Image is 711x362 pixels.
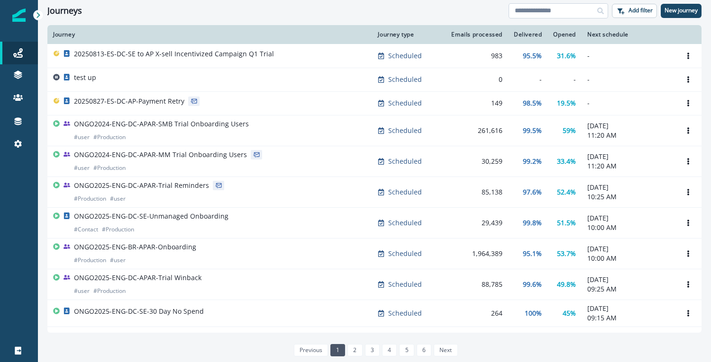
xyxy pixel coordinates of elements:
[74,163,90,173] p: # user
[661,4,702,18] button: New journey
[417,344,431,356] a: Page 6
[587,152,669,161] p: [DATE]
[74,73,96,82] p: test up
[365,344,380,356] a: Page 3
[347,344,362,356] a: Page 2
[525,309,542,318] p: 100%
[557,157,576,166] p: 33.4%
[110,256,126,265] p: # user
[47,6,82,16] h1: Journeys
[74,307,204,316] p: ONGO2025-ENG-DC-SE-30 Day No Spend
[612,4,657,18] button: Add filter
[681,277,696,291] button: Options
[388,98,422,108] p: Scheduled
[388,75,422,84] p: Scheduled
[388,249,422,258] p: Scheduled
[587,244,669,254] p: [DATE]
[74,181,209,190] p: ONGO2025-ENG-DC-APAR-Trial Reminders
[448,98,502,108] div: 149
[292,344,458,356] ul: Pagination
[563,309,576,318] p: 45%
[47,68,702,91] a: test upScheduled0---Options
[557,280,576,289] p: 49.8%
[681,247,696,261] button: Options
[587,304,669,313] p: [DATE]
[74,273,201,283] p: ONGO2025-ENG-DC-APAR-Trial Winback
[47,91,702,115] a: 20250827-ES-DC-AP-Payment RetryScheduled14998.5%19.5%-Options
[681,49,696,63] button: Options
[553,31,576,38] div: Opened
[587,161,669,171] p: 11:20 AM
[587,275,669,284] p: [DATE]
[74,119,249,129] p: ONGO2024-ENG-DC-APAR-SMB Trial Onboarding Users
[448,309,502,318] div: 264
[587,98,669,108] p: -
[587,331,669,340] p: [DATE]
[47,300,702,327] a: ONGO2025-ENG-DC-SE-30 Day No SpendScheduled264100%45%[DATE]09:15 AMOptions
[448,126,502,135] div: 261,616
[102,225,134,234] p: # Production
[47,115,702,146] a: ONGO2024-ENG-DC-APAR-SMB Trial Onboarding Users#user#ProductionScheduled261,61699.5%59%[DATE]11:2...
[553,75,576,84] div: -
[681,306,696,320] button: Options
[53,31,366,38] div: Journey
[93,163,126,173] p: # Production
[523,280,542,289] p: 99.6%
[74,132,90,142] p: # user
[388,187,422,197] p: Scheduled
[388,51,422,61] p: Scheduled
[523,157,542,166] p: 99.2%
[681,96,696,110] button: Options
[448,51,502,61] div: 983
[587,192,669,202] p: 10:25 AM
[557,249,576,258] p: 53.7%
[557,187,576,197] p: 52.4%
[681,216,696,230] button: Options
[523,218,542,228] p: 99.8%
[93,132,126,142] p: # Production
[47,44,702,68] a: 20250813-ES-DC-SE to AP X-sell Incentivized Campaign Q1 TrialScheduled98395.5%31.6%-Options
[74,150,247,159] p: ONGO2024-ENG-DC-APAR-MM Trial Onboarding Users
[47,146,702,177] a: ONGO2024-ENG-DC-APAR-MM Trial Onboarding Users#user#ProductionScheduled30,25999.2%33.4%[DATE]11:2...
[47,238,702,269] a: ONGO2025-ENG-BR-APAR-Onboarding#Production#userScheduled1,964,38995.1%53.7%[DATE]10:00 AMOptions
[74,194,106,203] p: # Production
[514,31,542,38] div: Delivered
[523,187,542,197] p: 97.6%
[665,7,698,14] p: New journey
[74,225,98,234] p: # Contact
[47,207,702,238] a: ONGO2025-ENG-DC-SE-Unmanaged Onboarding#Contact#ProductionScheduled29,43999.8%51.5%[DATE]10:00 AM...
[74,49,274,59] p: 20250813-ES-DC-SE to AP X-sell Incentivized Campaign Q1 Trial
[563,126,576,135] p: 59%
[514,75,542,84] div: -
[587,313,669,323] p: 09:15 AM
[74,97,184,106] p: 20250827-ES-DC-AP-Payment Retry
[523,126,542,135] p: 99.5%
[330,344,345,356] a: Page 1 is your current page
[681,124,696,138] button: Options
[378,31,437,38] div: Journey type
[448,249,502,258] div: 1,964,389
[448,157,502,166] div: 30,259
[74,286,90,296] p: # user
[399,344,414,356] a: Page 5
[74,212,228,221] p: ONGO2025-ENG-DC-SE-Unmanaged Onboarding
[587,75,669,84] p: -
[388,218,422,228] p: Scheduled
[681,72,696,87] button: Options
[448,280,502,289] div: 88,785
[434,344,457,356] a: Next page
[587,121,669,131] p: [DATE]
[110,194,126,203] p: # user
[587,223,669,232] p: 10:00 AM
[587,131,669,140] p: 11:20 AM
[557,218,576,228] p: 51.5%
[47,177,702,207] a: ONGO2025-ENG-DC-APAR-Trial Reminders#Production#userScheduled85,13897.6%52.4%[DATE]10:25 AMOptions
[557,51,576,61] p: 31.6%
[448,75,502,84] div: 0
[587,31,669,38] div: Next schedule
[74,256,106,265] p: # Production
[587,254,669,263] p: 10:00 AM
[12,9,26,22] img: Inflection
[557,98,576,108] p: 19.5%
[587,183,669,192] p: [DATE]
